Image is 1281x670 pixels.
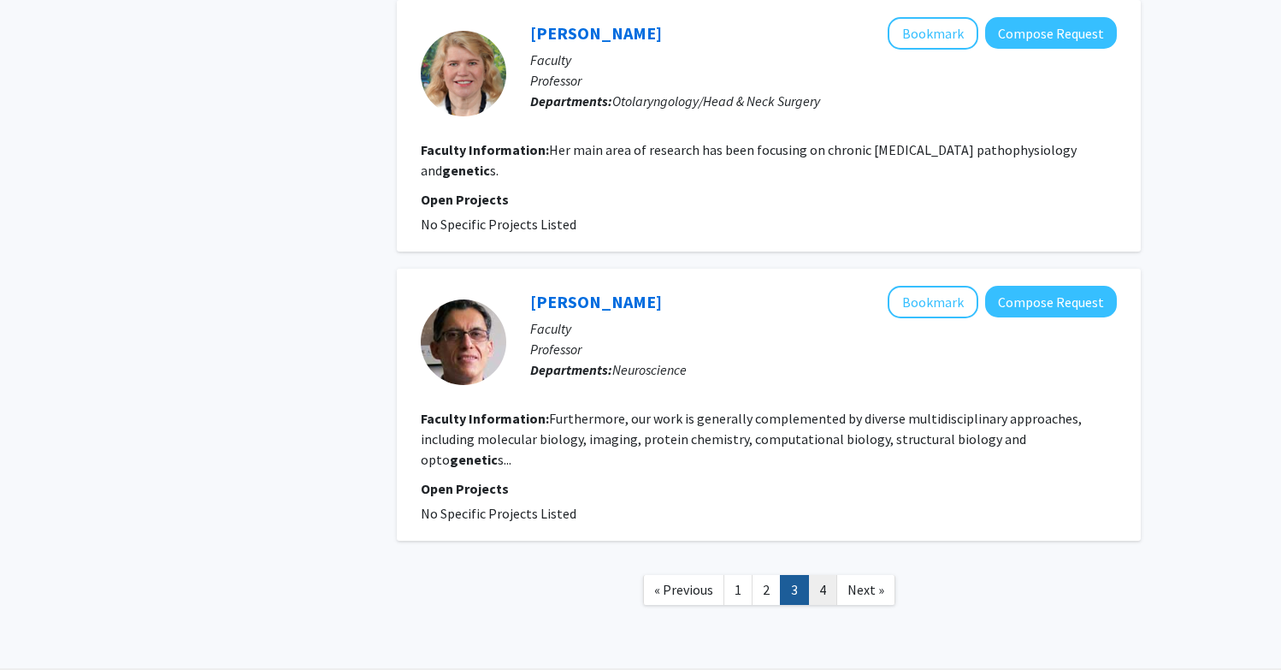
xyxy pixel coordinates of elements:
[654,581,713,598] span: « Previous
[421,216,576,233] span: No Specific Projects Listed
[847,581,884,598] span: Next »
[421,505,576,522] span: No Specific Projects Listed
[421,478,1117,499] p: Open Projects
[421,189,1117,210] p: Open Projects
[752,575,781,605] a: 2
[421,410,549,427] b: Faculty Information:
[13,593,73,657] iframe: Chat
[530,361,612,378] b: Departments:
[612,92,820,110] span: Otolaryngology/Head & Neck Surgery
[421,141,1077,179] fg-read-more: Her main area of research has been focusing on chronic [MEDICAL_DATA] pathophysiology and s.
[530,70,1117,91] p: Professor
[723,575,753,605] a: 1
[530,318,1117,339] p: Faculty
[421,141,549,158] b: Faculty Information:
[530,291,662,312] a: [PERSON_NAME]
[530,339,1117,359] p: Professor
[530,50,1117,70] p: Faculty
[530,92,612,110] b: Departments:
[888,17,978,50] button: Add Elina Toskala to Bookmarks
[780,575,809,605] a: 3
[421,410,1082,468] fg-read-more: Furthermore, our work is generally complemented by diverse multidisciplinary approaches, includin...
[888,286,978,318] button: Add Manuel Covarrubius to Bookmarks
[643,575,724,605] a: Previous
[612,361,687,378] span: Neuroscience
[530,22,662,44] a: [PERSON_NAME]
[985,17,1117,49] button: Compose Request to Elina Toskala
[442,162,490,179] b: genetic
[450,451,498,468] b: genetic
[985,286,1117,317] button: Compose Request to Manuel Covarrubius
[836,575,895,605] a: Next
[808,575,837,605] a: 4
[397,558,1141,627] nav: Page navigation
